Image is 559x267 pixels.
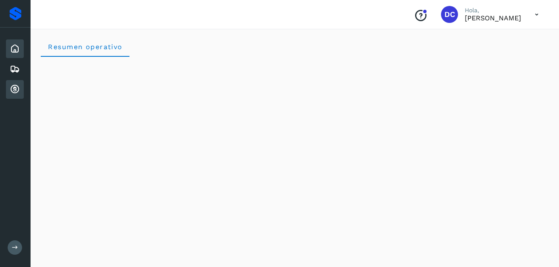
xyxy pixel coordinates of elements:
p: Hola, [465,7,521,14]
div: Cuentas por cobrar [6,80,24,99]
div: Inicio [6,39,24,58]
div: Embarques [6,60,24,78]
p: DORIS CARDENAS PEREA [465,14,521,22]
span: Resumen operativo [48,43,123,51]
